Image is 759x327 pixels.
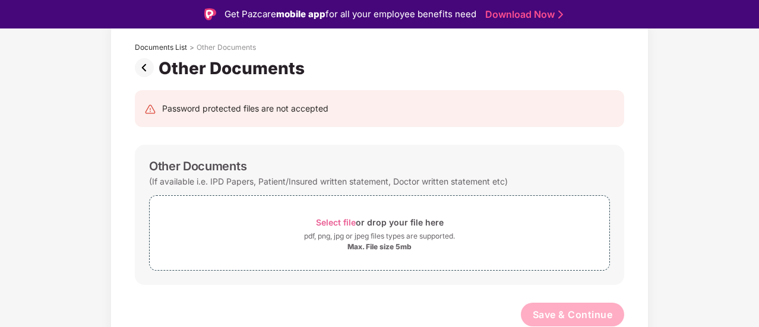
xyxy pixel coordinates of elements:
[224,7,476,21] div: Get Pazcare for all your employee benefits need
[347,242,412,252] div: Max. File size 5mb
[162,102,328,115] div: Password protected files are not accepted
[159,58,309,78] div: Other Documents
[144,103,156,115] img: svg+xml;base64,PHN2ZyB4bWxucz0iaHR0cDovL3d3dy53My5vcmcvMjAwMC9zdmciIHdpZHRoPSIyNCIgaGVpZ2h0PSIyNC...
[135,58,159,77] img: svg+xml;base64,PHN2ZyBpZD0iUHJldi0zMngzMiIgeG1sbnM9Imh0dHA6Ly93d3cudzMub3JnLzIwMDAvc3ZnIiB3aWR0aD...
[521,303,625,326] button: Save & Continue
[197,43,256,52] div: Other Documents
[276,8,325,20] strong: mobile app
[316,217,356,227] span: Select file
[485,8,559,21] a: Download Now
[149,173,508,189] div: (If available i.e. IPD Papers, Patient/Insured written statement, Doctor written statement etc)
[304,230,455,242] div: pdf, png, jpg or jpeg files types are supported.
[189,43,194,52] div: >
[149,159,246,173] div: Other Documents
[316,214,444,230] div: or drop your file here
[204,8,216,20] img: Logo
[150,205,609,261] span: Select fileor drop your file herepdf, png, jpg or jpeg files types are supported.Max. File size 5mb
[558,8,563,21] img: Stroke
[135,43,187,52] div: Documents List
